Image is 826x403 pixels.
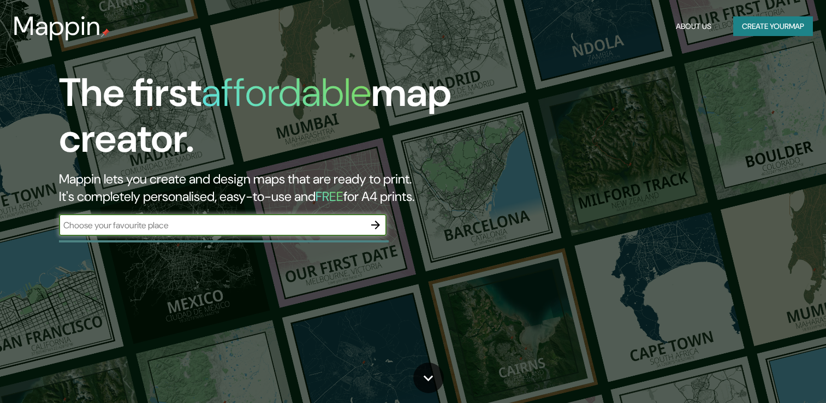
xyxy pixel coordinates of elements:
h5: FREE [316,188,343,205]
h3: Mappin [13,11,101,42]
h1: The first map creator. [59,70,472,170]
h1: affordable [201,67,371,118]
img: mappin-pin [101,28,110,37]
input: Choose your favourite place [59,219,365,232]
button: Create yourmap [733,16,813,37]
button: About Us [672,16,716,37]
h2: Mappin lets you create and design maps that are ready to print. It's completely personalised, eas... [59,170,472,205]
